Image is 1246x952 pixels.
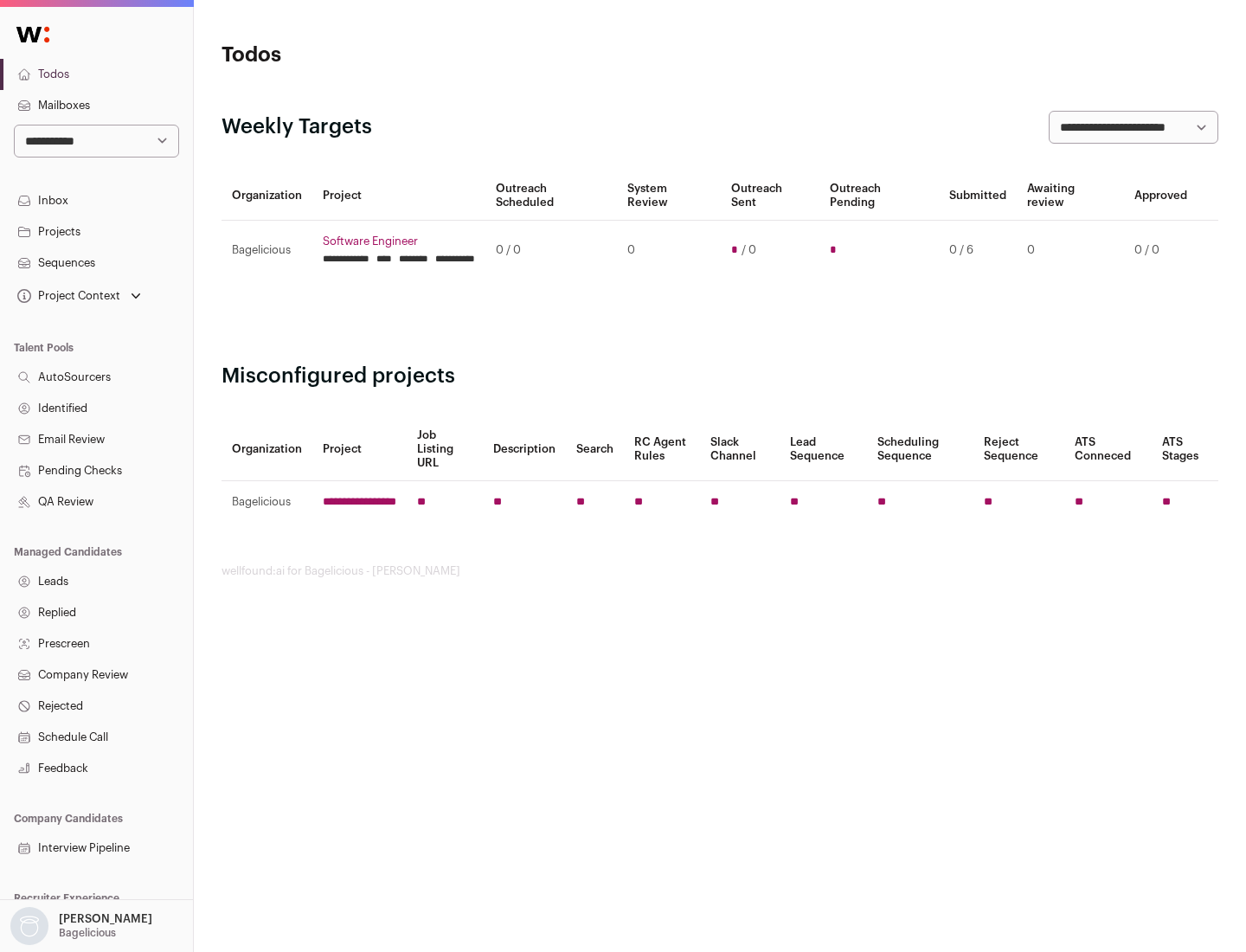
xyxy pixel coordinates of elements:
a: Software Engineer [323,235,475,248]
th: Search [566,418,624,481]
td: 0 [617,221,720,280]
th: ATS Stages [1152,418,1218,481]
th: Awaiting review [1017,171,1124,221]
th: Project [312,171,485,221]
th: Approved [1124,171,1198,221]
img: nopic.png [10,907,48,945]
th: Job Listing URL [407,418,483,481]
th: Project [312,418,407,481]
td: 0 / 0 [485,221,617,280]
th: System Review [617,171,720,221]
th: Outreach Sent [721,171,820,221]
th: Organization [222,171,312,221]
button: Open dropdown [7,907,156,945]
td: 0 [1017,221,1124,280]
th: RC Agent Rules [624,418,699,481]
th: Reject Sequence [973,418,1065,481]
footer: wellfound:ai for Bagelicious - [PERSON_NAME] [222,564,1218,578]
td: Bagelicious [222,221,312,280]
h2: Weekly Targets [222,113,372,141]
button: Open dropdown [14,284,145,308]
h1: Todos [222,42,554,69]
th: Lead Sequence [780,418,867,481]
td: Bagelicious [222,481,312,524]
p: Bagelicious [59,926,116,940]
img: Wellfound [7,17,59,52]
span: / 0 [742,243,756,257]
h2: Misconfigured projects [222,363,1218,390]
td: 0 / 6 [939,221,1017,280]
th: Submitted [939,171,1017,221]
th: Scheduling Sequence [867,418,973,481]
th: ATS Conneced [1064,418,1151,481]
p: [PERSON_NAME] [59,912,152,926]
th: Outreach Pending [819,171,938,221]
th: Organization [222,418,312,481]
th: Slack Channel [700,418,780,481]
th: Outreach Scheduled [485,171,617,221]
div: Project Context [14,289,120,303]
td: 0 / 0 [1124,221,1198,280]
th: Description [483,418,566,481]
